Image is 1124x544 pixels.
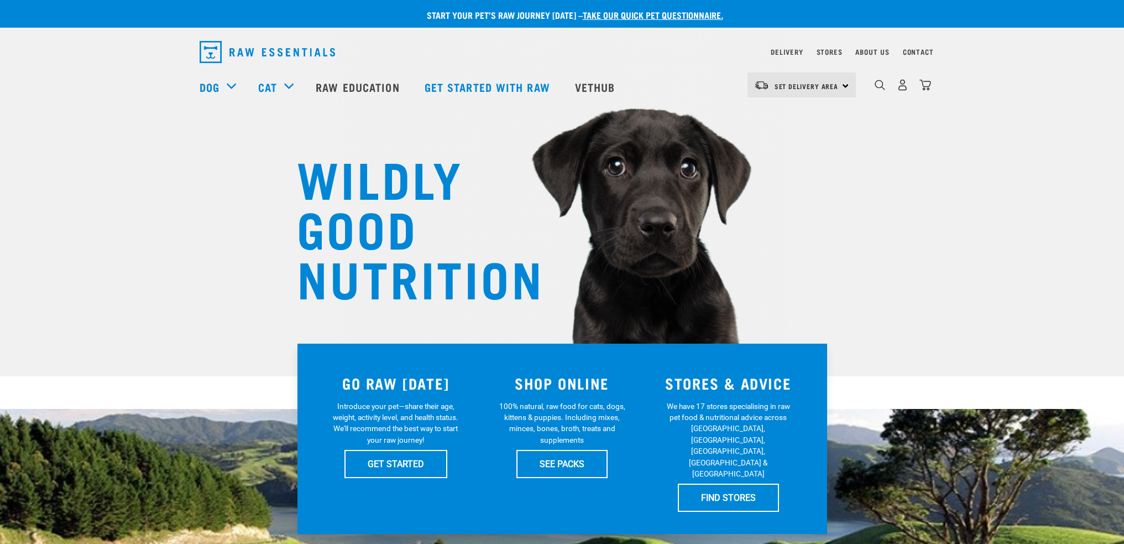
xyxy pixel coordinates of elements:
[497,401,627,446] p: 100% natural, raw food for cats, dogs, kittens & puppies. Including mixes, minces, bones, broth, ...
[652,375,805,392] h3: STORES & ADVICE
[919,79,931,91] img: home-icon@2x.png
[754,80,769,90] img: van-moving.png
[663,401,793,480] p: We have 17 stores specialising in raw pet food & nutritional advice across [GEOGRAPHIC_DATA], [GE...
[564,65,629,109] a: Vethub
[817,50,843,54] a: Stores
[903,50,934,54] a: Contact
[305,65,413,109] a: Raw Education
[855,50,889,54] a: About Us
[200,41,335,63] img: Raw Essentials Logo
[331,401,461,446] p: Introduce your pet—share their age, weight, activity level, and health status. We'll recommend th...
[297,152,518,302] h1: WILDLY GOOD NUTRITION
[258,79,277,95] a: Cat
[414,65,564,109] a: Get started with Raw
[344,450,447,478] a: GET STARTED
[775,84,839,88] span: Set Delivery Area
[678,484,779,511] a: FIND STORES
[485,375,639,392] h3: SHOP ONLINE
[200,79,219,95] a: Dog
[516,450,608,478] a: SEE PACKS
[897,79,908,91] img: user.png
[320,375,473,392] h3: GO RAW [DATE]
[875,80,885,90] img: home-icon-1@2x.png
[191,37,934,68] nav: dropdown navigation
[583,12,723,17] a: take our quick pet questionnaire.
[771,50,803,54] a: Delivery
